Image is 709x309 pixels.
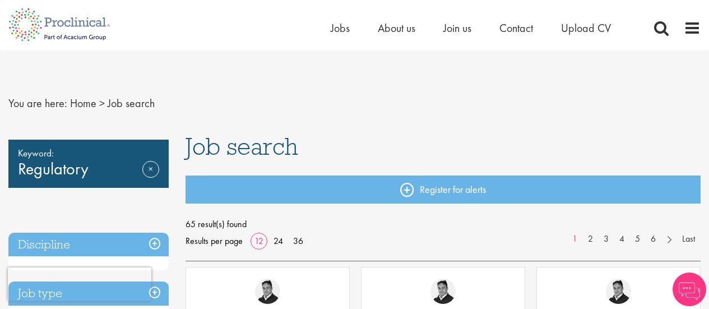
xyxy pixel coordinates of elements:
[186,176,701,204] a: Register for alerts
[99,96,105,110] span: >
[255,279,280,304] img: Peter Duvall
[70,96,96,110] a: breadcrumb link
[645,233,661,246] a: 6
[18,145,159,161] span: Keyword:
[582,233,599,246] a: 2
[186,131,298,162] span: Job search
[606,279,631,304] img: Peter Duvall
[598,233,614,246] a: 3
[331,21,350,35] a: Jobs
[186,233,243,250] span: Results per page
[430,279,456,304] img: Peter Duvall
[8,140,169,188] div: Regulatory
[186,216,701,233] span: 65 result(s) found
[614,233,630,246] a: 4
[270,235,287,247] a: 24
[378,21,415,35] a: About us
[629,233,646,246] a: 5
[8,233,169,257] h3: Discipline
[561,21,611,35] a: Upload CV
[8,96,67,110] span: You are here:
[142,161,159,193] a: Remove
[499,21,533,35] a: Contact
[673,273,706,306] img: Chatbot
[251,235,267,247] a: 12
[676,233,701,246] a: Last
[567,233,583,246] a: 1
[289,235,307,247] a: 36
[443,21,471,35] a: Join us
[8,268,151,301] iframe: reCAPTCHA
[108,96,155,110] span: Job search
